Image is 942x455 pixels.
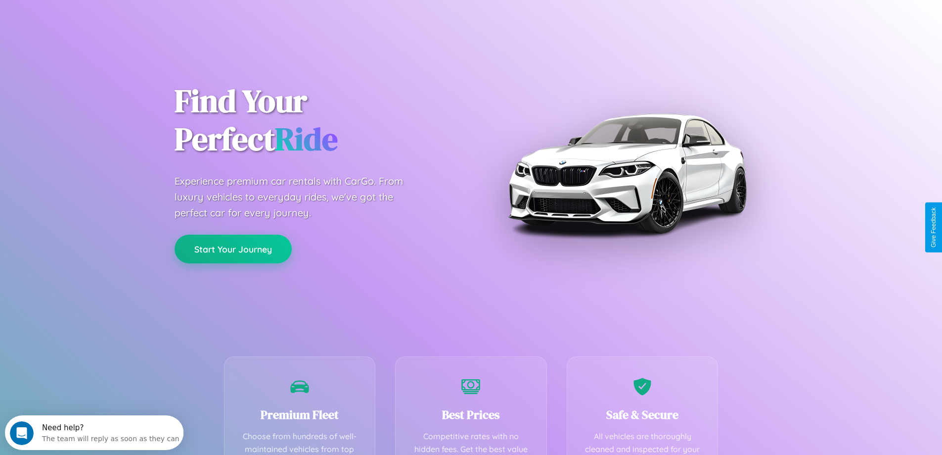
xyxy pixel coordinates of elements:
div: Need help? [37,8,175,16]
iframe: Intercom live chat [10,421,34,445]
div: The team will reply as soon as they can [37,16,175,27]
h3: Best Prices [410,406,532,423]
div: Open Intercom Messenger [4,4,184,31]
span: Ride [275,117,338,160]
iframe: Intercom live chat discovery launcher [5,415,183,450]
img: Premium BMW car rental vehicle [503,50,751,297]
h3: Safe & Secure [582,406,703,423]
p: Experience premium car rentals with CarGo. From luxury vehicles to everyday rides, we've got the ... [175,173,422,221]
div: Give Feedback [930,207,937,248]
button: Start Your Journey [175,235,292,263]
h1: Find Your Perfect [175,82,456,158]
h3: Premium Fleet [239,406,360,423]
